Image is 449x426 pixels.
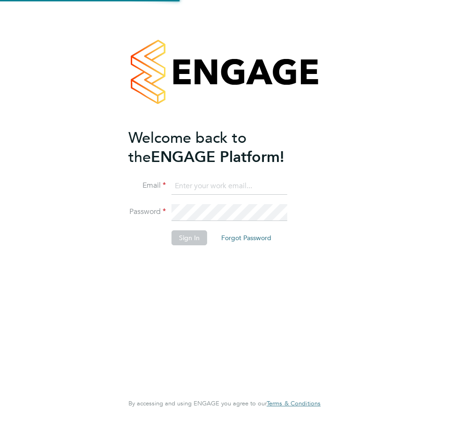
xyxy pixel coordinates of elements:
[214,230,279,245] button: Forgot Password
[172,230,207,245] button: Sign In
[267,399,321,407] span: Terms & Conditions
[128,128,311,167] h2: ENGAGE Platform!
[128,207,166,217] label: Password
[172,178,287,195] input: Enter your work email...
[128,181,166,191] label: Email
[128,399,321,407] span: By accessing and using ENGAGE you agree to our
[267,400,321,407] a: Terms & Conditions
[128,129,247,166] span: Welcome back to the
